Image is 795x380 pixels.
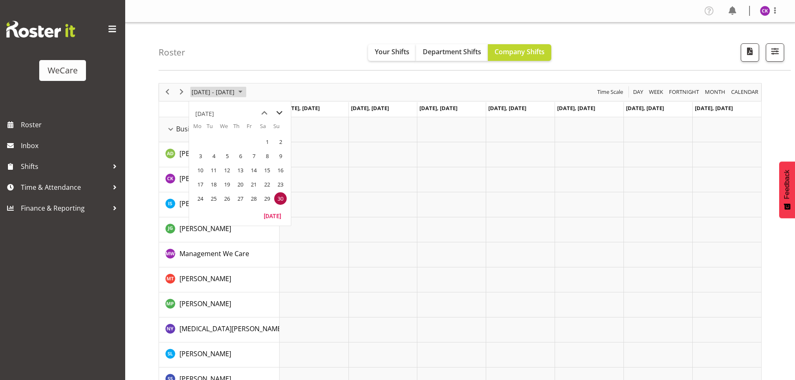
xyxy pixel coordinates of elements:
span: calendar [730,87,759,97]
td: Sarah Lamont resource [159,342,280,367]
a: [PERSON_NAME] [179,199,231,209]
button: June 2024 [190,87,246,97]
span: Thursday, June 6, 2024 [234,150,247,162]
span: Tuesday, June 18, 2024 [207,178,220,191]
button: next month [272,106,287,121]
button: Timeline Month [704,87,727,97]
td: Isabel Simcox resource [159,192,280,217]
button: Download a PDF of the roster according to the set date range. [741,43,759,62]
span: Roster [21,118,121,131]
div: June 24 - 30, 2024 [189,83,247,101]
span: [PERSON_NAME] [179,199,231,208]
span: Your Shifts [375,47,409,56]
span: Friday, June 21, 2024 [247,178,260,191]
span: Business Support Office [176,124,252,134]
td: Business Support Office resource [159,117,280,142]
button: Your Shifts [368,44,416,61]
span: Thursday, June 20, 2024 [234,178,247,191]
th: We [220,122,233,135]
span: Monday, June 10, 2024 [194,164,207,176]
span: [DATE], [DATE] [419,104,457,112]
span: Wednesday, June 5, 2024 [221,150,233,162]
span: Department Shifts [423,47,481,56]
span: Time Scale [596,87,624,97]
a: [MEDICAL_DATA][PERSON_NAME] [179,324,283,334]
span: Thursday, June 27, 2024 [234,192,247,205]
span: Fortnight [668,87,700,97]
button: Timeline Week [648,87,665,97]
span: Shifts [21,160,109,173]
span: [DATE] - [DATE] [191,87,235,97]
span: Sunday, June 2, 2024 [274,136,287,148]
td: Millie Pumphrey resource [159,292,280,317]
button: Feedback - Show survey [779,161,795,218]
span: Saturday, June 1, 2024 [261,136,273,148]
button: Today [258,210,287,221]
button: Department Shifts [416,44,488,61]
th: Sa [260,122,273,135]
span: Thursday, June 13, 2024 [234,164,247,176]
a: [PERSON_NAME] [179,274,231,284]
span: Sunday, June 16, 2024 [274,164,287,176]
div: previous period [160,83,174,101]
th: Th [233,122,247,135]
button: Time Scale [596,87,625,97]
button: Timeline Day [632,87,645,97]
span: [PERSON_NAME] [179,149,231,158]
span: Friday, June 28, 2024 [247,192,260,205]
button: Fortnight [668,87,701,97]
td: Management We Care resource [159,242,280,267]
span: Friday, June 7, 2024 [247,150,260,162]
div: WeCare [48,64,78,77]
th: Su [273,122,287,135]
td: Michelle Thomas resource [159,267,280,292]
button: Filter Shifts [766,43,784,62]
div: title [195,106,214,122]
span: [DATE], [DATE] [488,104,526,112]
a: Management We Care [179,249,249,259]
span: Finance & Reporting [21,202,109,214]
span: Wednesday, June 12, 2024 [221,164,233,176]
button: Month [730,87,760,97]
span: Time & Attendance [21,181,109,194]
span: [DATE], [DATE] [695,104,733,112]
span: Week [648,87,664,97]
span: Monday, June 3, 2024 [194,150,207,162]
span: [DATE], [DATE] [557,104,595,112]
th: Fr [247,122,260,135]
button: Previous [162,87,173,97]
td: Aleea Devenport resource [159,142,280,167]
span: [MEDICAL_DATA][PERSON_NAME] [179,324,283,333]
span: Feedback [783,170,791,199]
span: Sunday, June 23, 2024 [274,178,287,191]
button: previous month [257,106,272,121]
span: Sunday, June 30, 2024 [274,192,287,205]
span: [DATE], [DATE] [351,104,389,112]
a: [PERSON_NAME] [179,148,231,159]
button: Next [176,87,187,97]
td: Nikita Yates resource [159,317,280,342]
a: [PERSON_NAME] [179,224,231,234]
span: Tuesday, June 4, 2024 [207,150,220,162]
span: Inbox [21,139,121,152]
span: Month [704,87,726,97]
span: Tuesday, June 11, 2024 [207,164,220,176]
span: Monday, June 17, 2024 [194,178,207,191]
span: Saturday, June 8, 2024 [261,150,273,162]
span: Management We Care [179,249,249,258]
th: Mo [193,122,207,135]
span: Saturday, June 29, 2024 [261,192,273,205]
span: Company Shifts [495,47,545,56]
span: Monday, June 24, 2024 [194,192,207,205]
td: Janine Grundler resource [159,217,280,242]
span: Saturday, June 22, 2024 [261,178,273,191]
span: Day [632,87,644,97]
h4: Roster [159,48,185,57]
img: Rosterit website logo [6,21,75,38]
td: Sunday, June 30, 2024 [273,191,287,206]
span: [DATE], [DATE] [626,104,664,112]
span: Wednesday, June 19, 2024 [221,178,233,191]
span: Wednesday, June 26, 2024 [221,192,233,205]
span: Sunday, June 9, 2024 [274,150,287,162]
a: [PERSON_NAME] [179,349,231,359]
